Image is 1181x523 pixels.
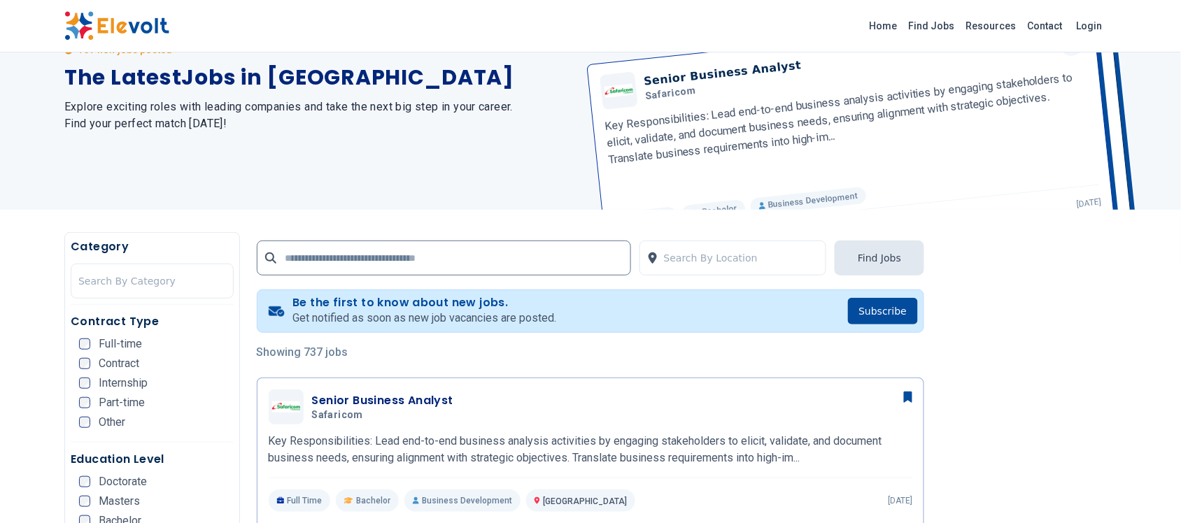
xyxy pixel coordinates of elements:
[312,392,453,409] h3: Senior Business Analyst
[1068,12,1111,40] a: Login
[961,15,1022,37] a: Resources
[79,378,90,389] input: Internship
[1022,15,1068,37] a: Contact
[292,296,556,310] h4: Be the first to know about new jobs.
[79,397,90,408] input: Part-time
[269,489,331,512] p: Full Time
[71,238,234,255] h5: Category
[64,11,169,41] img: Elevolt
[99,476,147,487] span: Doctorate
[99,417,125,428] span: Other
[848,298,919,324] button: Subscribe
[835,241,924,275] button: Find Jobs
[269,433,913,466] p: Key Responsibilities: Lead end-to-end business analysis activities by engaging stakeholders to el...
[99,397,145,408] span: Part-time
[79,476,90,487] input: Doctorate
[99,358,139,369] span: Contract
[257,344,925,361] p: Showing 737 jobs
[79,417,90,428] input: Other
[79,338,90,350] input: Full-time
[71,313,234,330] h5: Contract Type
[272,401,300,413] img: Safaricom
[312,409,363,422] span: Safaricom
[99,338,142,350] span: Full-time
[64,65,574,90] h1: The Latest Jobs in [GEOGRAPHIC_DATA]
[864,15,903,37] a: Home
[79,358,90,369] input: Contract
[903,15,961,37] a: Find Jobs
[79,496,90,507] input: Masters
[292,310,556,327] p: Get notified as soon as new job vacancies are posted.
[64,99,574,132] h2: Explore exciting roles with leading companies and take the next big step in your career. Find you...
[71,451,234,468] h5: Education Level
[99,378,148,389] span: Internship
[356,495,390,506] span: Bachelor
[543,496,627,506] span: [GEOGRAPHIC_DATA]
[888,495,912,506] p: [DATE]
[269,389,913,512] a: SafaricomSenior Business AnalystSafaricomKey Responsibilities: Lead end-to-end business analysis ...
[99,496,140,507] span: Masters
[404,489,521,512] p: Business Development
